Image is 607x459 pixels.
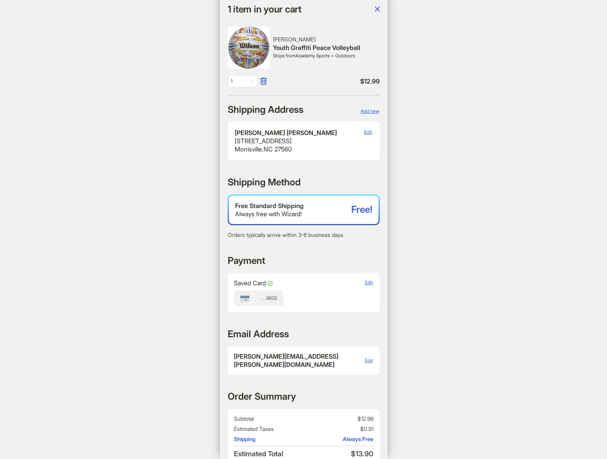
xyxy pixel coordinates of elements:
span: Edit [365,279,373,285]
h2: Email Address [228,328,289,340]
h2: Order Summary [228,390,296,402]
img: Youth Graffiti Peace Volleyball [228,27,270,69]
div: [PERSON_NAME] [273,36,380,43]
span: Free! [351,205,372,215]
span: . . . 9632 [260,295,277,301]
div: [STREET_ADDRESS] [235,137,337,145]
h2: Shipping Address [228,103,303,116]
span: [PERSON_NAME][EMAIL_ADDRESS][PERSON_NAME][DOMAIN_NAME] [234,352,365,369]
button: Edit [365,279,373,286]
span: Edit [365,358,373,363]
button: Add new [360,108,380,114]
span: Subtotal [234,415,302,422]
div: Always free with Wizard! [235,210,351,218]
h2: Payment [228,254,265,267]
div: Free Standard Shipping [235,202,351,210]
div: Morrisville , NC 27560 [235,145,337,153]
span: Add new [361,108,379,114]
div: Youth Graffiti Peace Volleyball [273,44,380,52]
span: $ 12.99 [273,77,380,85]
span: 1 [231,75,254,87]
h1: 1 item in your cart [228,4,301,14]
span: Estimated Total [234,449,302,458]
div: Ships from Academy Sports + Outdoors [273,53,380,59]
span: $13.90 [305,449,373,458]
span: Shipping [234,436,302,443]
span: $12.99 [305,415,373,422]
span: Saved Card [234,279,273,287]
span: Estimated Taxes [234,425,302,432]
div: Orders typically arrive within 3-6 business days. [228,231,380,238]
button: Edit [365,352,373,369]
button: Edit [364,129,373,135]
span: $0.91 [305,425,373,432]
div: [PERSON_NAME] [PERSON_NAME] [235,129,337,137]
h2: Shipping Method [228,176,301,188]
span: Always Free [305,436,373,443]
